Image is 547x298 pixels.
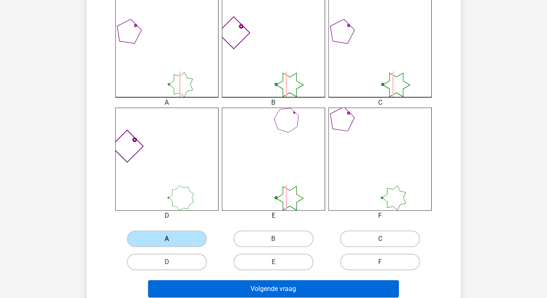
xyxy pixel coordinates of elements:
button: Volgende vraag [148,280,399,298]
label: F [340,254,420,270]
div: B [216,98,331,108]
label: B [233,231,314,247]
label: D [127,254,207,270]
div: F [322,211,438,221]
label: E [233,254,314,270]
label: C [340,231,420,247]
div: A [109,98,225,108]
div: D [109,211,225,221]
label: A [127,231,207,247]
div: C [322,98,438,108]
div: E [216,211,331,221]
